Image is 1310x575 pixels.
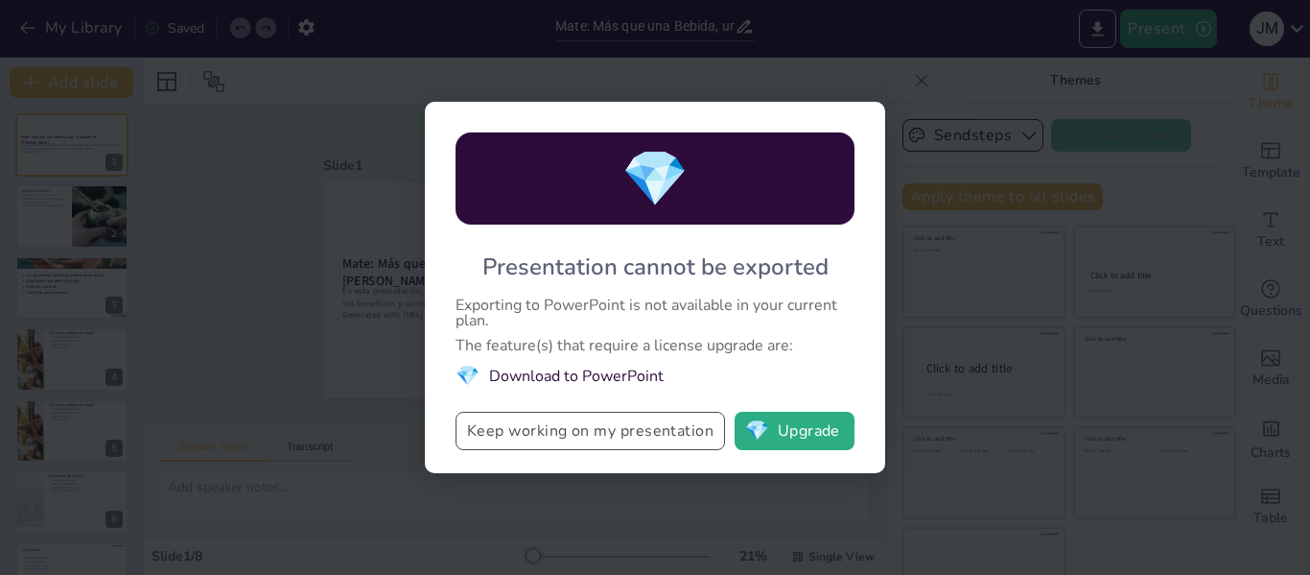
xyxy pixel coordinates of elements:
[456,412,725,450] button: Keep working on my presentation
[456,363,854,389] li: Download to PowerPoint
[456,338,854,353] div: The feature(s) that require a license upgrade are:
[456,298,854,328] div: Exporting to PowerPoint is not available in your current plan.
[745,421,769,441] span: diamond
[456,363,480,389] span: diamond
[621,142,689,216] span: diamond
[735,412,854,450] button: diamondUpgrade
[482,252,829,282] div: Presentation cannot be exported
